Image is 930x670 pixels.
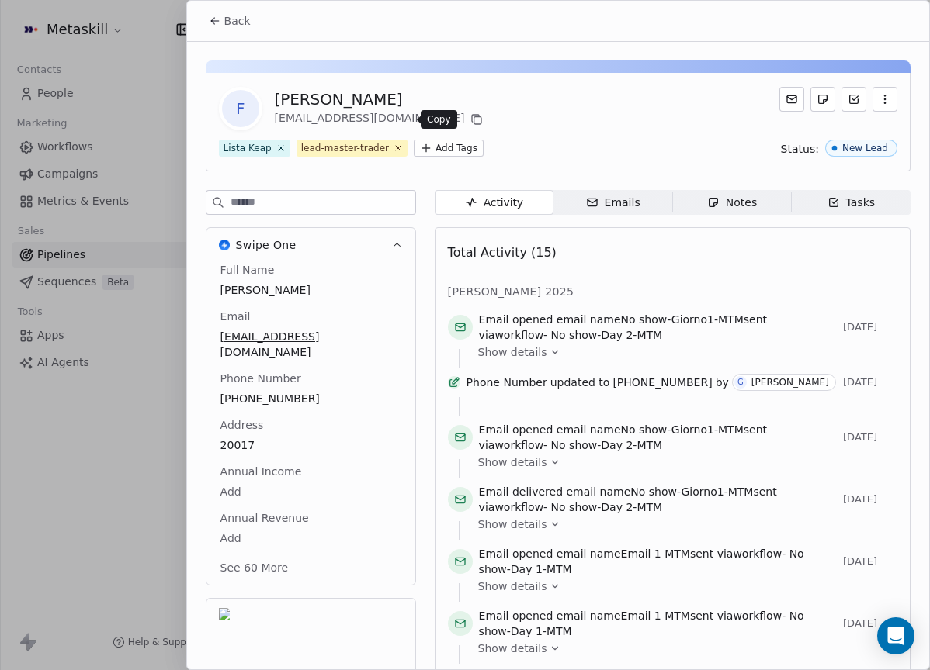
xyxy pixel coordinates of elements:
a: Show details [478,454,887,470]
span: Show details [478,454,547,470]
span: F [222,90,259,127]
span: Full Name [217,262,278,278]
span: email name sent via workflow - [479,546,837,577]
button: Swipe OneSwipe One [206,228,415,262]
img: Swipe One [219,240,230,250]
span: [DATE] [843,431,897,444]
span: Email opened [479,313,553,326]
span: Phone Number [217,371,304,386]
span: Email 1 MTM [621,610,690,622]
button: Back [200,7,260,35]
a: Show details [478,641,887,656]
a: Show details [478,344,887,360]
span: email name sent via workflow - [479,312,837,343]
p: Copy [427,113,451,126]
div: Tasks [828,195,876,211]
span: Add [220,530,401,546]
span: No show-Day 2-MTM [551,439,663,451]
span: Annual Income [217,464,305,479]
div: [EMAIL_ADDRESS][DOMAIN_NAME] [275,110,487,129]
span: [DATE] [843,321,897,333]
span: No show-Day 2-MTM [551,501,663,513]
span: email name sent via workflow - [479,422,837,453]
div: lead-master-trader [301,141,389,155]
span: Total Activity (15) [448,245,557,260]
span: Status: [781,141,819,157]
span: [DATE] [843,617,897,630]
span: Show details [478,578,547,594]
span: Swipe One [236,237,297,253]
div: Lista Keap [224,141,272,155]
span: Show details [478,516,547,532]
span: email name sent via workflow - [479,608,837,639]
span: No show-Giorno1-MTM [621,423,744,436]
div: G [737,376,744,389]
span: [DATE] [843,376,897,389]
span: 20017 [220,437,401,453]
span: Show details [478,641,547,656]
span: No show-Giorno1-MTM [630,485,753,498]
span: Show details [478,344,547,360]
span: email name sent via workflow - [479,484,837,515]
button: See 60 More [211,554,298,582]
div: New Lead [842,143,888,154]
span: Back [224,13,251,29]
span: Email opened [479,547,553,560]
span: Email opened [479,610,553,622]
span: Email delivered [479,485,563,498]
a: Show details [478,516,887,532]
span: Add [220,484,401,499]
span: [PERSON_NAME] [220,282,401,298]
span: [DATE] [843,555,897,568]
div: [PERSON_NAME] [275,88,487,110]
span: Email opened [479,423,553,436]
span: Address [217,417,267,433]
span: [PERSON_NAME] 2025 [448,284,574,299]
span: [DATE] [843,493,897,506]
div: Emails [586,195,640,211]
span: Email 1 MTM [621,547,690,560]
span: No show-Day 2-MTM [551,329,663,341]
span: No show-Giorno1-MTM [621,313,744,326]
div: Swipe OneSwipe One [206,262,415,585]
a: Show details [478,578,887,594]
span: [PHONE_NUMBER] [220,391,401,406]
span: Annual Revenue [217,510,312,526]
button: Add Tags [414,140,484,157]
div: Notes [707,195,757,211]
span: Phone Number [467,375,547,390]
span: by [716,375,729,390]
span: Email [217,309,254,324]
span: [PHONE_NUMBER] [612,375,712,390]
span: updated to [550,375,610,390]
span: [EMAIL_ADDRESS][DOMAIN_NAME] [220,329,401,360]
div: Open Intercom Messenger [877,617,914,654]
div: [PERSON_NAME] [751,377,829,388]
